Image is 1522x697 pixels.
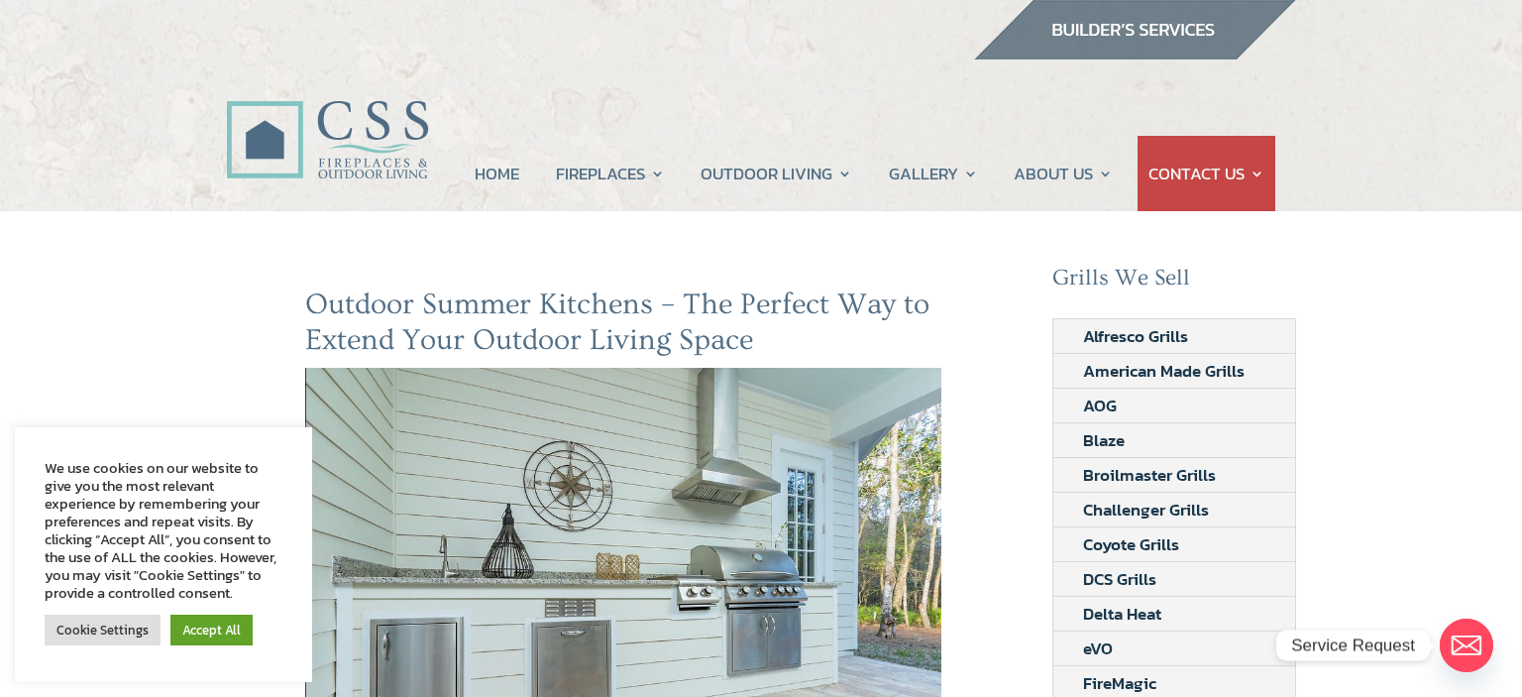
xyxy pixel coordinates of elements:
[1148,136,1264,211] a: CONTACT US
[45,615,161,645] a: Cookie Settings
[701,136,852,211] a: OUTDOOR LIVING
[1052,265,1296,302] h2: Grills We Sell
[1053,597,1191,631] a: Delta Heat
[1440,619,1493,672] a: Email
[475,136,519,211] a: HOME
[556,136,665,211] a: FIREPLACES
[1053,389,1146,422] a: AOG
[1053,527,1209,561] a: Coyote Grills
[1053,354,1274,388] a: American Made Grills
[1014,136,1113,211] a: ABOUT US
[1053,458,1246,492] a: Broilmaster Grills
[1053,562,1186,596] a: DCS Grills
[973,41,1296,66] a: builder services construction supply
[889,136,978,211] a: GALLERY
[45,459,282,602] div: We use cookies on our website to give you the most relevant experience by remembering your prefer...
[305,287,941,368] h2: Outdoor Summer Kitchens – The Perfect Way to Extend Your Outdoor Living Space
[170,615,253,645] a: Accept All
[1053,493,1239,526] a: Challenger Grills
[1053,423,1154,457] a: Blaze
[1053,319,1218,353] a: Alfresco Grills
[1053,632,1142,665] a: eVO
[226,46,428,189] img: CSS Fireplaces & Outdoor Living (Formerly Construction Solutions & Supply)- Jacksonville Ormond B...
